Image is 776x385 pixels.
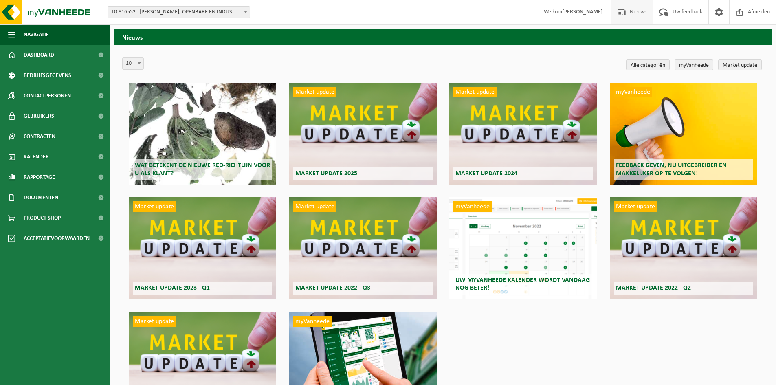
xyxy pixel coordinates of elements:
[614,201,657,212] span: Market update
[24,228,90,249] span: Acceptatievoorwaarden
[133,316,176,327] span: Market update
[293,87,336,97] span: Market update
[129,197,276,299] a: Market update Market update 2023 - Q1
[610,83,757,185] a: myVanheede Feedback geven, nu uitgebreider en makkelijker op te volgen!
[24,45,54,65] span: Dashboard
[24,86,71,106] span: Contactpersonen
[24,126,55,147] span: Contracten
[108,7,250,18] span: 10-816552 - VICTOR PEETERS, OPENBARE EN INDUSTRIËLE WERKEN HERENTALS - HERENTALS
[114,29,772,45] h2: Nieuws
[24,167,55,187] span: Rapportage
[562,9,603,15] strong: [PERSON_NAME]
[108,6,250,18] span: 10-816552 - VICTOR PEETERS, OPENBARE EN INDUSTRIËLE WERKEN HERENTALS - HERENTALS
[616,285,691,291] span: Market update 2022 - Q2
[455,170,517,177] span: Market update 2024
[122,57,144,70] span: 10
[453,87,497,97] span: Market update
[289,83,437,185] a: Market update Market update 2025
[24,24,49,45] span: Navigatie
[24,187,58,208] span: Documenten
[614,87,652,97] span: myVanheede
[455,277,590,291] span: Uw myVanheede kalender wordt vandaag nog beter!
[133,201,176,212] span: Market update
[24,208,61,228] span: Product Shop
[24,106,54,126] span: Gebruikers
[24,147,49,167] span: Kalender
[453,201,492,212] span: myVanheede
[616,162,727,176] span: Feedback geven, nu uitgebreider en makkelijker op te volgen!
[295,285,370,291] span: Market update 2022 - Q3
[123,58,143,69] span: 10
[449,197,597,299] a: myVanheede Uw myVanheede kalender wordt vandaag nog beter!
[289,197,437,299] a: Market update Market update 2022 - Q3
[295,170,357,177] span: Market update 2025
[129,83,276,185] a: Wat betekent de nieuwe RED-richtlijn voor u als klant?
[718,59,762,70] a: Market update
[610,197,757,299] a: Market update Market update 2022 - Q2
[449,83,597,185] a: Market update Market update 2024
[293,201,336,212] span: Market update
[675,59,713,70] a: myVanheede
[293,316,332,327] span: myVanheede
[135,285,210,291] span: Market update 2023 - Q1
[135,162,270,176] span: Wat betekent de nieuwe RED-richtlijn voor u als klant?
[24,65,71,86] span: Bedrijfsgegevens
[626,59,670,70] a: Alle categoriën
